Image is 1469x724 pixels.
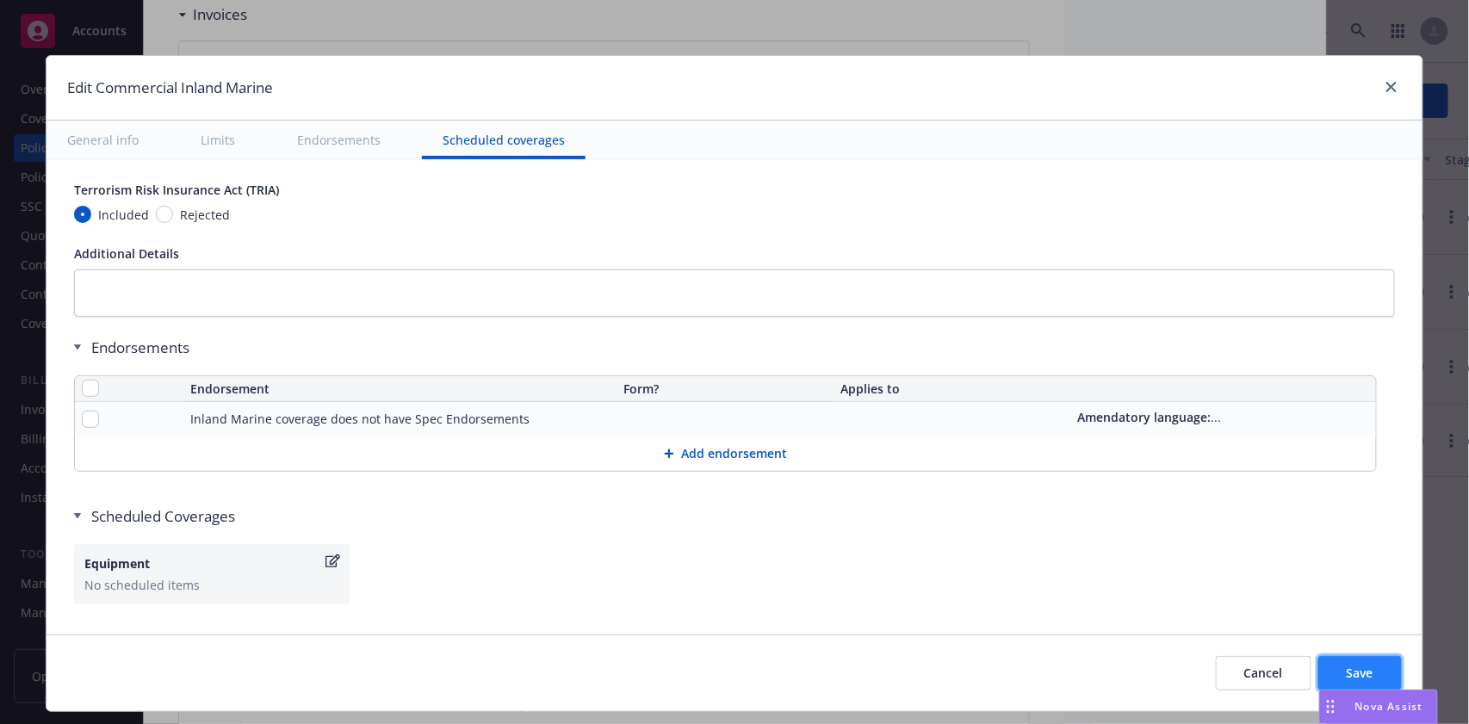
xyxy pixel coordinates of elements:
div: Scheduled Coverages [74,506,1395,527]
div: No scheduled items [84,576,339,594]
th: Form? [617,376,834,402]
button: EquipmentNo scheduled items [74,544,350,604]
div: Endorsements [74,337,1377,358]
span: Terrorism Risk Insurance Act (TRIA) [74,182,279,198]
span: Rejected [180,206,230,224]
button: Endorsements [276,121,401,159]
span: Additional Details [74,245,179,262]
th: Applies to [834,376,1376,402]
div: Equipment [84,554,322,572]
button: Nova Assist [1319,690,1438,724]
span: Nova Assist [1355,699,1423,714]
th: Endorsement [183,376,617,402]
span: Included [98,206,149,224]
h1: Edit Commercial Inland Marine [67,77,273,99]
button: Scheduled coverages [422,121,586,159]
button: Add endorsement [75,436,1376,471]
button: General info [46,121,159,159]
button: Limits [180,121,256,159]
input: Rejected [156,206,173,223]
div: Inland Marine coverage does not have Spec Endorsements [190,411,530,428]
div: Drag to move [1320,690,1342,723]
